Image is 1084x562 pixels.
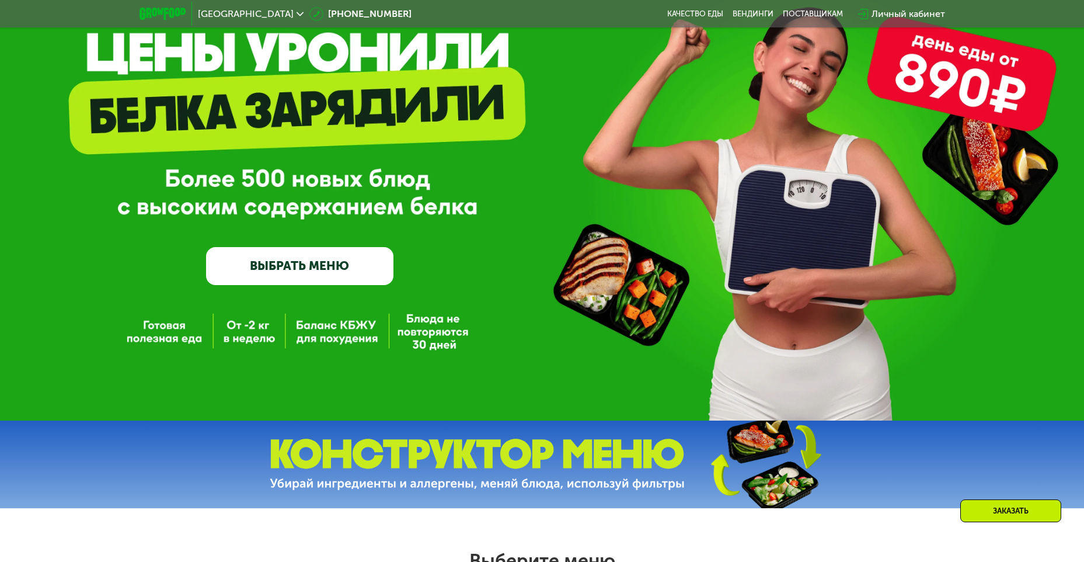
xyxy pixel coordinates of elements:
[783,9,843,19] div: поставщикам
[206,247,393,285] a: ВЫБРАТЬ МЕНЮ
[667,9,723,19] a: Качество еды
[733,9,773,19] a: Вендинги
[960,499,1061,522] div: Заказать
[198,9,294,19] span: [GEOGRAPHIC_DATA]
[309,7,412,21] a: [PHONE_NUMBER]
[872,7,945,21] div: Личный кабинет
